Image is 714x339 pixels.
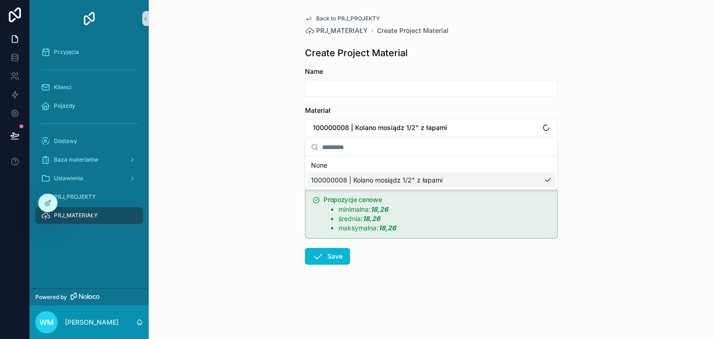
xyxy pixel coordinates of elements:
span: PRJ_MATERIAŁY [54,212,98,219]
a: Baza materiałów [35,151,143,168]
a: PRJ_MATERIAŁY [35,207,143,224]
span: Pojazdy [54,102,75,110]
a: Klienci [35,79,143,96]
div: None [307,158,555,173]
a: Ustawienia [35,170,143,187]
span: Dostawy [54,137,77,145]
li: maksymalna: [338,223,550,233]
li: średnia: [338,214,550,223]
em: 18,26 [378,224,396,232]
a: Dostawy [35,133,143,150]
a: Pojazdy [35,98,143,114]
a: Przyjęcia [35,44,143,60]
h5: Propozycje cenowe [324,196,550,203]
span: Klienci [54,84,72,91]
em: 18,26 [363,215,380,222]
span: Powered by [35,293,67,301]
a: Powered by [30,288,149,306]
a: Create Project Material [377,26,449,35]
span: WM [40,317,54,328]
span: Materiał [305,106,331,114]
div: scrollable content [30,37,149,236]
span: Ustawienia [54,175,83,182]
div: Suggestions [305,156,557,189]
span: Przyjęcia [54,48,79,56]
span: Baza materiałów [54,156,99,163]
span: PRJ_PROJEKTY [54,193,96,201]
span: 100000008 | Kolano mosiądz 1/2" z łapami [313,123,447,132]
h1: Create Project Material [305,46,408,59]
span: 100000008 | Kolano mosiądz 1/2" z łapami [311,176,443,185]
a: PRJ_MATERIAŁY [305,26,368,35]
span: PRJ_MATERIAŁY [316,26,368,35]
a: Back to PRJ_PROJEKTY [305,15,380,22]
p: [PERSON_NAME] [65,318,119,327]
li: minimalna: [338,205,550,214]
button: Save [305,248,350,265]
a: PRJ_PROJEKTY [35,189,143,205]
button: Select Button [305,119,558,137]
span: Back to PRJ_PROJEKTY [316,15,380,22]
em: 18,26 [370,205,388,213]
img: App logo [82,11,97,26]
span: Name [305,67,323,75]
